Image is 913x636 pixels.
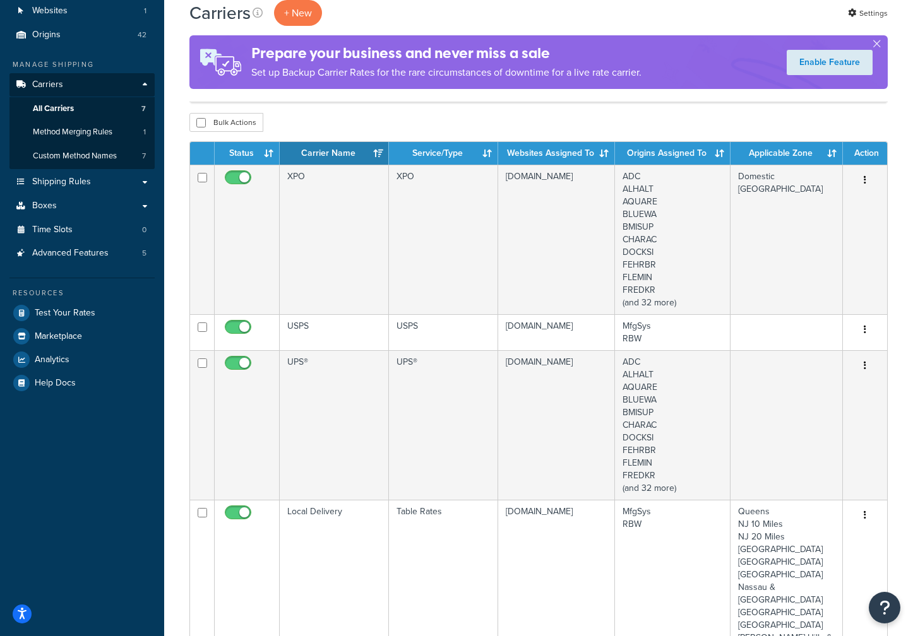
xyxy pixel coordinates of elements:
p: Set up Backup Carrier Rates for the rare circumstances of downtime for a live rate carrier. [251,64,641,81]
span: 42 [138,30,146,40]
div: Manage Shipping [9,59,155,70]
span: Help Docs [35,378,76,389]
a: Origins 42 [9,23,155,47]
li: Time Slots [9,218,155,242]
span: Carriers [32,79,63,90]
th: Websites Assigned To: activate to sort column ascending [498,142,615,165]
span: Advanced Features [32,248,109,259]
td: [DOMAIN_NAME] [498,314,615,350]
td: USPS [280,314,389,350]
span: 1 [144,6,146,16]
td: MfgSys RBW [615,314,731,350]
span: 7 [141,103,146,114]
img: ad-rules-rateshop-fe6ec290ccb7230408bd80ed9643f0289d75e0ffd9eb532fc0e269fcd187b520.png [189,35,251,89]
a: Marketplace [9,325,155,348]
td: [DOMAIN_NAME] [498,350,615,500]
li: Origins [9,23,155,47]
a: Advanced Features 5 [9,242,155,265]
a: Shipping Rules [9,170,155,194]
span: Test Your Rates [35,308,95,319]
a: Time Slots 0 [9,218,155,242]
span: 0 [142,225,146,235]
button: Open Resource Center [869,592,900,623]
td: ADC ALHALT AQUARE BLUEWA BMISUP CHARAC DOCKSI FEHRBR FLEMIN FREDKR (and 32 more) [615,350,731,500]
a: Analytics [9,348,155,371]
th: Origins Assigned To: activate to sort column ascending [615,142,731,165]
th: Status: activate to sort column ascending [215,142,280,165]
span: 1 [143,127,146,138]
td: XPO [389,165,498,314]
td: [DOMAIN_NAME] [498,165,615,314]
a: Enable Feature [787,50,873,75]
span: Websites [32,6,68,16]
td: ADC ALHALT AQUARE BLUEWA BMISUP CHARAC DOCKSI FEHRBR FLEMIN FREDKR (and 32 more) [615,165,731,314]
a: Custom Method Names 7 [9,144,155,168]
span: 5 [142,248,146,259]
span: 7 [142,151,146,162]
th: Action [843,142,887,165]
button: Bulk Actions [189,113,263,132]
td: UPS® [389,350,498,500]
a: Method Merging Rules 1 [9,121,155,144]
span: Shipping Rules [32,177,91,187]
li: All Carriers [9,97,155,121]
a: All Carriers 7 [9,97,155,121]
a: Help Docs [9,372,155,394]
td: UPS® [280,350,389,500]
span: Origins [32,30,61,40]
td: USPS [389,314,498,350]
span: Method Merging Rules [33,127,112,138]
span: Custom Method Names [33,151,117,162]
li: Custom Method Names [9,144,155,168]
h1: Carriers [189,1,251,25]
a: Settings [848,4,888,22]
h4: Prepare your business and never miss a sale [251,43,641,64]
li: Method Merging Rules [9,121,155,144]
li: Advanced Features [9,242,155,265]
th: Service/Type: activate to sort column ascending [389,142,498,165]
a: Boxes [9,194,155,218]
span: Boxes [32,201,57,211]
th: Applicable Zone: activate to sort column ascending [731,142,843,165]
span: Marketplace [35,331,82,342]
th: Carrier Name: activate to sort column ascending [280,142,389,165]
div: Resources [9,288,155,298]
td: XPO [280,165,389,314]
span: Analytics [35,355,69,365]
td: Domestic [GEOGRAPHIC_DATA] [731,165,843,314]
li: Carriers [9,73,155,169]
span: Time Slots [32,225,73,235]
a: Carriers [9,73,155,97]
span: All Carriers [33,103,74,114]
a: Test Your Rates [9,302,155,324]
